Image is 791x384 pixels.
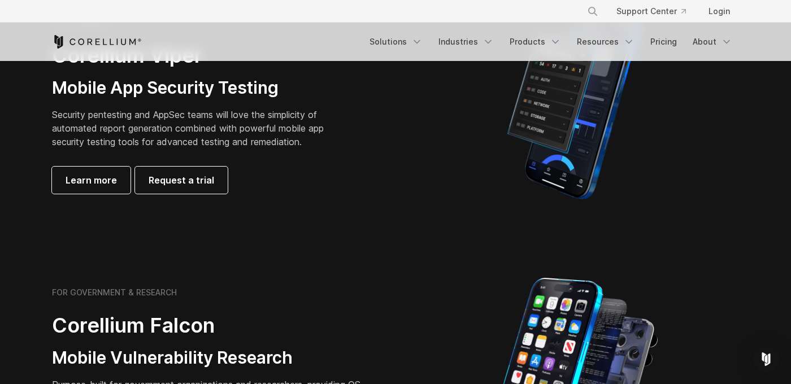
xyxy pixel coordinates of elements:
p: Security pentesting and AppSec teams will love the simplicity of automated report generation comb... [52,108,341,149]
a: Corellium Home [52,35,142,49]
a: Solutions [363,32,429,52]
a: Login [699,1,739,21]
h3: Mobile Vulnerability Research [52,347,368,369]
h2: Corellium Falcon [52,313,368,338]
a: About [686,32,739,52]
a: Learn more [52,167,131,194]
h3: Mobile App Security Testing [52,77,341,99]
div: Open Intercom Messenger [753,346,780,373]
div: Navigation Menu [573,1,739,21]
span: Learn more [66,173,117,187]
a: Pricing [644,32,684,52]
a: Support Center [607,1,695,21]
img: Corellium MATRIX automated report on iPhone showing app vulnerability test results across securit... [488,7,658,204]
div: Navigation Menu [363,32,739,52]
span: Request a trial [149,173,214,187]
button: Search [583,1,603,21]
a: Request a trial [135,167,228,194]
a: Resources [570,32,641,52]
a: Industries [432,32,501,52]
a: Products [503,32,568,52]
h6: FOR GOVERNMENT & RESEARCH [52,287,177,298]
